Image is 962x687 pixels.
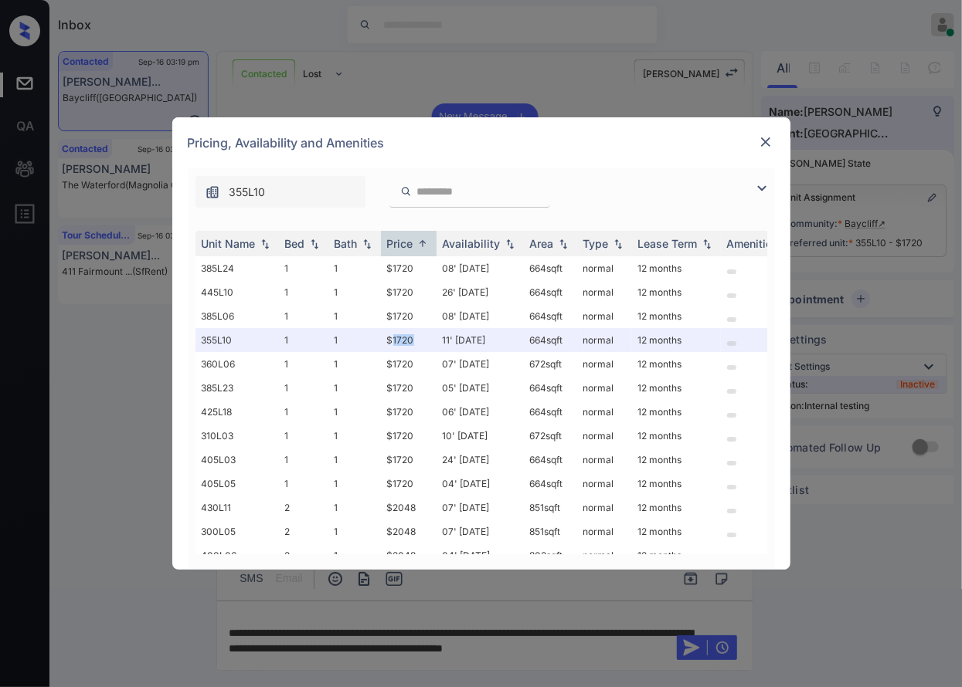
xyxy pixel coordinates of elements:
[381,424,437,448] td: $1720
[195,352,279,376] td: 360L06
[524,519,577,543] td: 851 sqft
[359,239,375,249] img: sorting
[328,400,381,424] td: 1
[381,519,437,543] td: $2048
[381,376,437,400] td: $1720
[195,304,279,328] td: 385L06
[202,237,256,250] div: Unit Name
[328,280,381,304] td: 1
[279,304,328,328] td: 1
[307,239,322,249] img: sorting
[195,496,279,519] td: 430L11
[583,237,609,250] div: Type
[577,424,632,448] td: normal
[727,237,779,250] div: Amenities
[195,376,279,400] td: 385L23
[437,448,524,472] td: 24' [DATE]
[279,496,328,519] td: 2
[758,134,773,150] img: close
[437,256,524,280] td: 08' [DATE]
[195,280,279,304] td: 445L10
[577,496,632,519] td: normal
[328,519,381,543] td: 1
[195,256,279,280] td: 385L24
[381,304,437,328] td: $1720
[381,280,437,304] td: $1720
[279,256,328,280] td: 1
[328,424,381,448] td: 1
[335,237,358,250] div: Bath
[577,256,632,280] td: normal
[279,400,328,424] td: 1
[753,179,771,198] img: icon-zuma
[699,239,715,249] img: sorting
[577,280,632,304] td: normal
[524,472,577,496] td: 664 sqft
[279,543,328,567] td: 2
[524,376,577,400] td: 664 sqft
[381,543,437,567] td: $2048
[279,424,328,448] td: 1
[437,376,524,400] td: 05' [DATE]
[381,352,437,376] td: $1720
[205,184,220,200] img: icon-zuma
[524,280,577,304] td: 664 sqft
[524,424,577,448] td: 672 sqft
[229,184,266,201] span: 355L10
[577,352,632,376] td: normal
[195,472,279,496] td: 405L05
[632,472,721,496] td: 12 months
[381,496,437,519] td: $2048
[381,400,437,424] td: $1720
[632,280,721,304] td: 12 months
[524,352,577,376] td: 672 sqft
[195,543,279,567] td: 400L06
[328,304,381,328] td: 1
[524,448,577,472] td: 664 sqft
[328,448,381,472] td: 1
[381,256,437,280] td: $1720
[577,328,632,352] td: normal
[387,237,413,250] div: Price
[279,376,328,400] td: 1
[437,352,524,376] td: 07' [DATE]
[381,448,437,472] td: $1720
[172,117,790,168] div: Pricing, Availability and Amenities
[632,424,721,448] td: 12 months
[195,448,279,472] td: 405L03
[632,519,721,543] td: 12 months
[328,352,381,376] td: 1
[437,543,524,567] td: 04' [DATE]
[257,239,273,249] img: sorting
[632,448,721,472] td: 12 months
[577,543,632,567] td: normal
[524,543,577,567] td: 802 sqft
[285,237,305,250] div: Bed
[279,328,328,352] td: 1
[524,400,577,424] td: 664 sqft
[632,496,721,519] td: 12 months
[577,448,632,472] td: normal
[638,237,698,250] div: Lease Term
[437,496,524,519] td: 07' [DATE]
[530,237,554,250] div: Area
[195,328,279,352] td: 355L10
[279,519,328,543] td: 2
[279,448,328,472] td: 1
[328,376,381,400] td: 1
[328,472,381,496] td: 1
[279,280,328,304] td: 1
[381,472,437,496] td: $1720
[437,328,524,352] td: 11' [DATE]
[632,376,721,400] td: 12 months
[195,424,279,448] td: 310L03
[577,519,632,543] td: normal
[437,400,524,424] td: 06' [DATE]
[279,352,328,376] td: 1
[632,304,721,328] td: 12 months
[502,239,518,249] img: sorting
[437,472,524,496] td: 04' [DATE]
[577,304,632,328] td: normal
[195,519,279,543] td: 300L05
[524,304,577,328] td: 664 sqft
